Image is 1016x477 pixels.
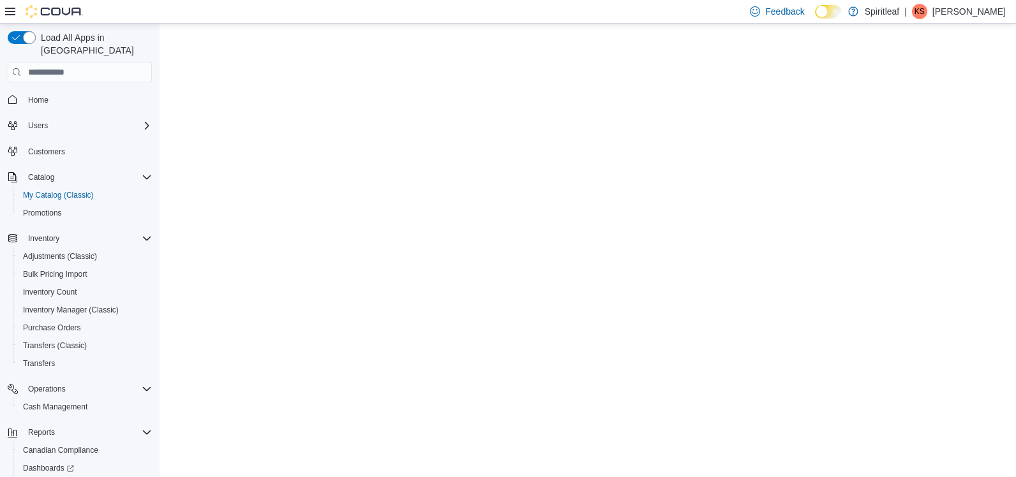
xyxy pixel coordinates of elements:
span: Customers [23,143,152,159]
img: Cova [26,5,83,18]
span: KS [915,4,925,19]
span: Canadian Compliance [23,445,98,455]
span: Transfers [23,358,55,369]
span: Transfers (Classic) [18,338,152,353]
span: Canadian Compliance [18,443,152,458]
span: Inventory [23,231,152,246]
a: Purchase Orders [18,320,86,335]
span: Bulk Pricing Import [23,269,87,279]
a: Transfers (Classic) [18,338,92,353]
a: Inventory Count [18,284,82,300]
p: Spiritleaf [865,4,899,19]
span: Dashboards [18,460,152,476]
span: Users [23,118,152,133]
button: Reports [3,423,157,441]
a: My Catalog (Classic) [18,187,99,203]
a: Promotions [18,205,67,221]
a: Customers [23,144,70,159]
span: Operations [28,384,66,394]
a: Inventory Manager (Classic) [18,302,124,318]
span: Home [28,95,49,105]
span: Feedback [765,5,804,18]
button: Operations [23,381,71,397]
span: Purchase Orders [18,320,152,335]
button: Home [3,90,157,108]
button: Catalog [3,168,157,186]
span: Adjustments (Classic) [18,249,152,264]
span: Reports [28,427,55,437]
button: Promotions [13,204,157,222]
span: Adjustments (Classic) [23,251,97,261]
a: Cash Management [18,399,93,415]
button: Users [23,118,53,133]
span: Operations [23,381,152,397]
a: Canadian Compliance [18,443,103,458]
span: Catalog [28,172,54,182]
button: Purchase Orders [13,319,157,337]
a: Bulk Pricing Import [18,267,93,282]
span: Transfers (Classic) [23,341,87,351]
button: Transfers (Classic) [13,337,157,355]
span: Home [23,91,152,107]
a: Home [23,92,54,108]
span: Cash Management [18,399,152,415]
button: Inventory Count [13,283,157,301]
span: Reports [23,425,152,440]
span: Load All Apps in [GEOGRAPHIC_DATA] [36,31,152,57]
span: Inventory Manager (Classic) [23,305,119,315]
div: Kennedy S [912,4,927,19]
span: Inventory Count [18,284,152,300]
button: Bulk Pricing Import [13,265,157,283]
span: My Catalog (Classic) [23,190,94,200]
a: Dashboards [18,460,79,476]
span: Promotions [23,208,62,218]
span: Customers [28,147,65,157]
button: Inventory [3,230,157,247]
button: Inventory Manager (Classic) [13,301,157,319]
a: Transfers [18,356,60,371]
p: [PERSON_NAME] [932,4,1006,19]
span: Purchase Orders [23,323,81,333]
span: My Catalog (Classic) [18,187,152,203]
button: Catalog [23,170,59,185]
button: Operations [3,380,157,398]
span: Cash Management [23,402,87,412]
button: Customers [3,142,157,161]
button: My Catalog (Classic) [13,186,157,204]
button: Inventory [23,231,64,246]
span: Catalog [23,170,152,185]
button: Cash Management [13,398,157,416]
a: Adjustments (Classic) [18,249,102,264]
span: Bulk Pricing Import [18,267,152,282]
span: Dashboards [23,463,74,473]
span: Inventory [28,233,59,244]
a: Dashboards [13,459,157,477]
button: Canadian Compliance [13,441,157,459]
button: Reports [23,425,60,440]
button: Transfers [13,355,157,372]
p: | [904,4,907,19]
span: Transfers [18,356,152,371]
button: Adjustments (Classic) [13,247,157,265]
span: Users [28,121,48,131]
span: Promotions [18,205,152,221]
input: Dark Mode [815,5,842,18]
span: Inventory Count [23,287,77,297]
button: Users [3,117,157,135]
span: Inventory Manager (Classic) [18,302,152,318]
